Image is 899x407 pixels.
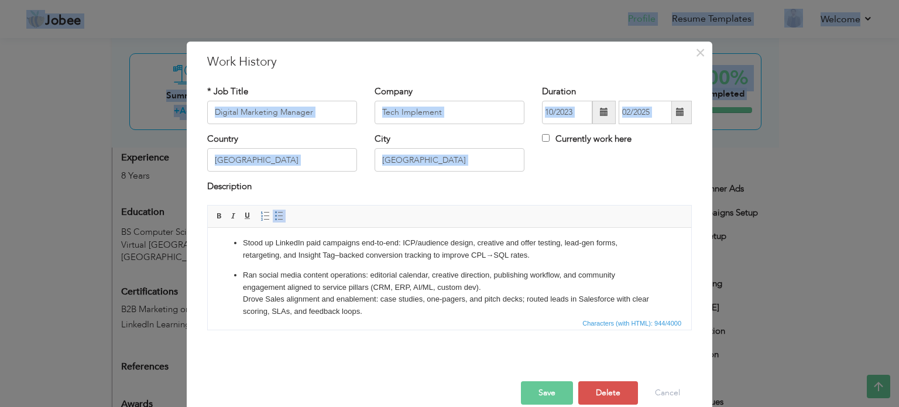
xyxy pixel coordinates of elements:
label: Company [375,85,413,98]
span: × [695,42,705,63]
input: Present [619,101,672,124]
label: * Job Title [207,85,248,98]
label: Duration [542,85,576,98]
label: Country [207,133,238,145]
p: Ran social media content operations: editorial calendar, creative direction, publishing workflow,... [35,42,448,90]
button: Save [521,381,573,405]
span: Characters (with HTML): 944/4000 [580,318,684,329]
iframe: Rich Text Editor, workEditor [208,228,691,316]
h3: Work History [207,53,692,71]
a: Insert/Remove Numbered List [259,210,272,223]
a: Italic [227,210,240,223]
button: Close [691,43,709,62]
label: Currently work here [542,133,632,145]
label: Description [207,180,252,193]
a: Insert/Remove Bulleted List [273,210,286,223]
a: Bold [213,210,226,223]
label: City [375,133,390,145]
button: Delete [578,381,638,405]
input: Currently work here [542,134,550,142]
a: Underline [241,210,254,223]
button: Cancel [643,381,692,405]
input: From [542,101,592,124]
div: Statistics [580,318,685,329]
